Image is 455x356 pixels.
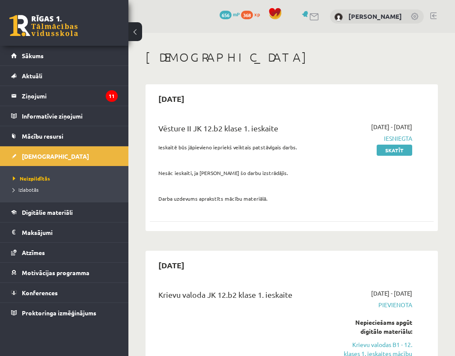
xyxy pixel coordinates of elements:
[158,289,323,305] div: Krievu valoda JK 12.b2 klase 1. ieskaite
[220,11,232,19] span: 656
[334,13,343,21] img: Aleksejs Kablukovs
[336,134,412,143] span: Iesniegta
[371,289,412,298] span: [DATE] - [DATE]
[13,186,39,193] span: Izlabotās
[158,122,323,138] div: Vēsture II JK 12.b2 klase 1. ieskaite
[241,11,264,18] a: 368 xp
[13,175,50,182] span: Neizpildītās
[150,255,193,275] h2: [DATE]
[158,169,323,177] p: Nesāc ieskaiti, ja [PERSON_NAME] šo darbu izstrādājis.
[11,222,118,242] a: Maksājumi
[22,86,118,106] legend: Ziņojumi
[377,145,412,156] a: Skatīt
[348,12,402,21] a: [PERSON_NAME]
[22,249,45,256] span: Atzīmes
[150,89,193,109] h2: [DATE]
[11,126,118,146] a: Mācību resursi
[9,15,78,36] a: Rīgas 1. Tālmācības vidusskola
[11,86,118,106] a: Ziņojumi11
[371,122,412,131] span: [DATE] - [DATE]
[146,50,438,65] h1: [DEMOGRAPHIC_DATA]
[22,106,118,126] legend: Informatīvie ziņojumi
[22,222,118,242] legend: Maksājumi
[106,90,118,102] i: 11
[11,243,118,262] a: Atzīmes
[11,303,118,323] a: Proktoringa izmēģinājums
[13,175,120,182] a: Neizpildītās
[22,52,44,59] span: Sākums
[254,11,260,18] span: xp
[158,195,323,202] p: Darba uzdevums aprakstīts mācību materiālā.
[11,263,118,282] a: Motivācijas programma
[336,318,412,336] div: Nepieciešams apgūt digitālo materiālu:
[22,208,73,216] span: Digitālie materiāli
[22,289,58,297] span: Konferences
[13,186,120,193] a: Izlabotās
[233,11,240,18] span: mP
[336,300,412,309] span: Pievienota
[158,143,323,151] p: Ieskaitē būs jāpievieno iepriekš veiktais patstāvīgais darbs.
[22,309,96,317] span: Proktoringa izmēģinājums
[241,11,253,19] span: 368
[22,269,89,276] span: Motivācijas programma
[11,106,118,126] a: Informatīvie ziņojumi
[11,146,118,166] a: [DEMOGRAPHIC_DATA]
[22,72,42,80] span: Aktuāli
[11,202,118,222] a: Digitālie materiāli
[220,11,240,18] a: 656 mP
[22,152,89,160] span: [DEMOGRAPHIC_DATA]
[11,66,118,86] a: Aktuāli
[11,283,118,303] a: Konferences
[22,132,63,140] span: Mācību resursi
[11,46,118,65] a: Sākums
